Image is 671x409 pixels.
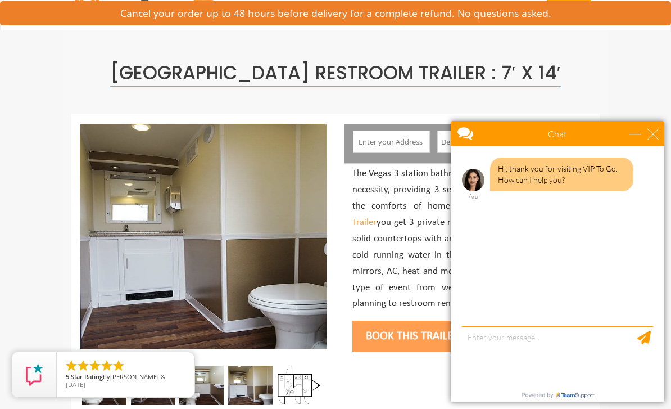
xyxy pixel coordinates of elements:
li:  [65,359,78,372]
li:  [76,359,90,372]
span: [PERSON_NAME] &. [110,372,167,381]
img: Side view of three station restroom trailer with three separate doors with signs [80,124,327,349]
img: 3 Station 02 [179,366,224,405]
li:  [112,359,125,372]
span: [DATE] [66,380,85,389]
input: Delivery Date [437,131,490,153]
li:  [100,359,114,372]
iframe: Live Chat Box [444,114,671,409]
img: Floor Plan of 3 station restroom with sink and toilet [276,366,321,405]
span: [GEOGRAPHIC_DATA] Restroom Trailer : 7′ x 14′ [110,60,560,87]
a: Restroom Trailer [352,201,583,227]
li:  [88,359,102,372]
button: Book this trailer [352,321,473,352]
span: by [66,374,185,381]
img: Review Rating [23,363,46,386]
img: 3 Station 01 [228,366,273,405]
span: 5 [66,372,69,381]
p: The Vegas 3 station bathroom trailer merges elegance with necessity, providing 3 separate rooms f... [352,166,583,312]
span: Star Rating [71,372,103,381]
input: Enter your Address [353,131,429,153]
